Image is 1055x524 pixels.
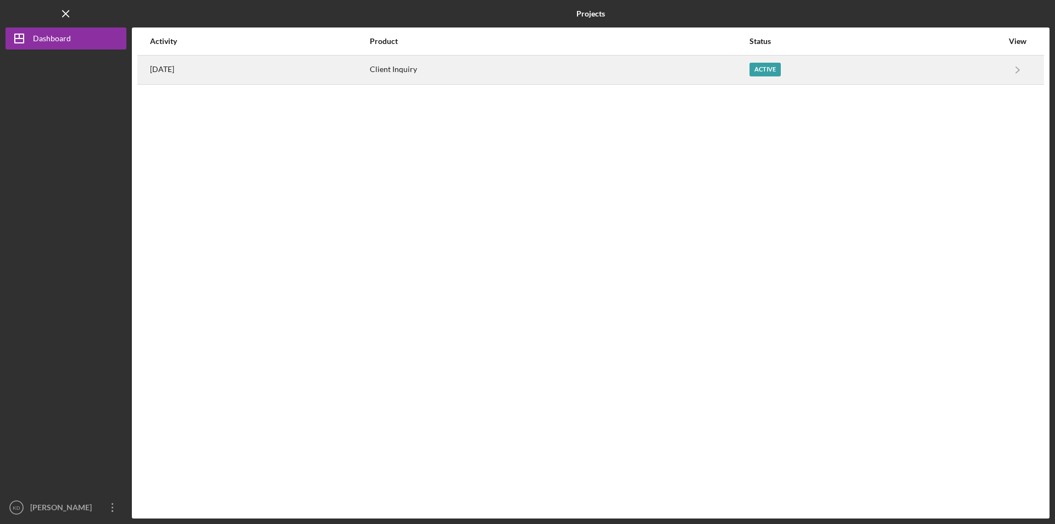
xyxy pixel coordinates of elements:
[576,9,605,18] b: Projects
[5,497,126,519] button: KD[PERSON_NAME] [PERSON_NAME]
[5,27,126,49] button: Dashboard
[33,27,71,52] div: Dashboard
[749,37,1003,46] div: Status
[370,37,748,46] div: Product
[150,65,174,74] time: 2025-09-02 19:53
[370,56,748,84] div: Client Inquiry
[150,37,369,46] div: Activity
[13,505,20,511] text: KD
[1004,37,1031,46] div: View
[749,63,781,76] div: Active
